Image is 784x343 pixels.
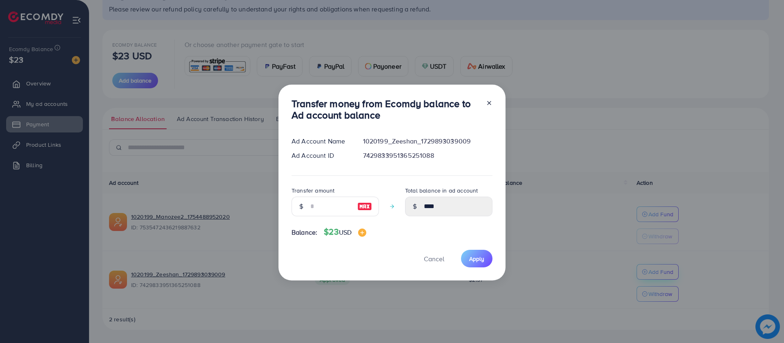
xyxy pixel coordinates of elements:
button: Apply [461,250,492,267]
img: image [358,229,366,237]
span: Balance: [292,228,317,237]
span: Cancel [424,254,444,263]
div: Ad Account Name [285,137,356,146]
h3: Transfer money from Ecomdy balance to Ad account balance [292,98,479,121]
div: Ad Account ID [285,151,356,160]
div: 1020199_Zeeshan_1729893039009 [356,137,499,146]
span: Apply [469,255,484,263]
label: Total balance in ad account [405,186,478,195]
div: 7429833951365251088 [356,151,499,160]
span: USD [339,228,352,237]
label: Transfer amount [292,186,334,195]
img: image [357,202,372,211]
button: Cancel [414,250,454,267]
h4: $23 [324,227,366,237]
